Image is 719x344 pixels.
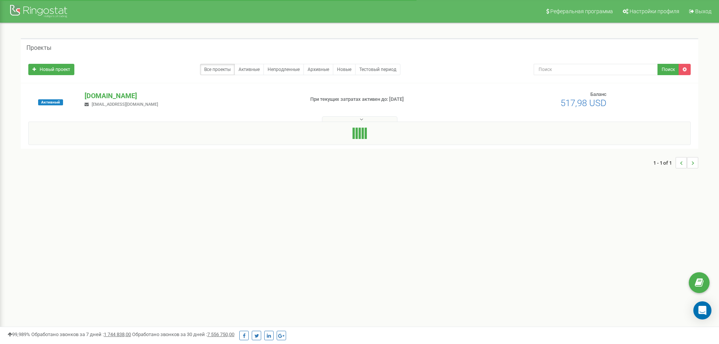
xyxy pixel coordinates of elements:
a: Активные [234,64,264,75]
a: Новые [333,64,356,75]
div: Open Intercom Messenger [693,301,711,319]
span: Реферальная программа [550,8,613,14]
p: [DOMAIN_NAME] [85,91,298,101]
u: 1 744 838,00 [104,332,131,337]
span: Обработано звонков за 30 дней : [132,332,234,337]
p: При текущих затратах активен до: [DATE] [310,96,467,103]
span: Обработано звонков за 7 дней : [31,332,131,337]
a: Непродленные [263,64,304,75]
nav: ... [653,150,698,176]
button: Поиск [657,64,679,75]
input: Поиск [534,64,658,75]
span: Баланс [590,91,607,97]
span: 517,98 USD [560,98,607,108]
a: Новый проект [28,64,74,75]
span: 1 - 1 of 1 [653,157,676,168]
span: 99,989% [8,332,30,337]
span: Активный [38,99,63,105]
span: [EMAIL_ADDRESS][DOMAIN_NAME] [92,102,158,107]
h5: Проекты [26,45,51,51]
a: Тестовый период [355,64,400,75]
u: 7 556 750,00 [207,332,234,337]
a: Архивные [303,64,333,75]
span: Настройки профиля [630,8,679,14]
span: Выход [695,8,711,14]
a: Все проекты [200,64,235,75]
